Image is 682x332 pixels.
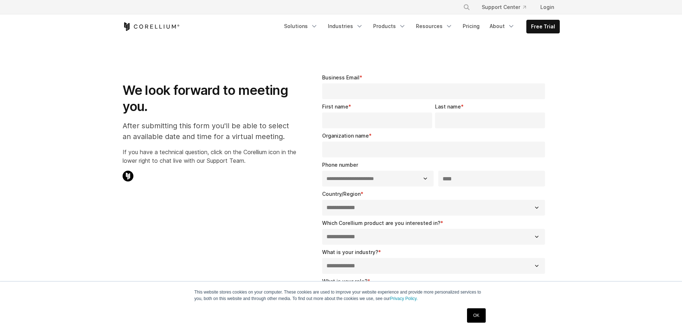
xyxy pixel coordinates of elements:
a: Resources [412,20,457,33]
span: Phone number [322,162,358,168]
span: Business Email [322,74,360,80]
h1: We look forward to meeting you. [123,82,296,115]
a: Corellium Home [123,22,180,31]
a: Pricing [458,20,484,33]
p: This website stores cookies on your computer. These cookies are used to improve your website expe... [194,289,488,302]
a: Industries [324,20,367,33]
span: What is your role? [322,278,367,284]
a: OK [467,308,485,323]
span: Which Corellium product are you interested in? [322,220,440,226]
div: Navigation Menu [280,20,560,33]
span: Organization name [322,133,369,139]
a: Login [535,1,560,14]
p: If you have a technical question, click on the Corellium icon in the lower right to chat live wit... [123,148,296,165]
a: Products [369,20,410,33]
a: Solutions [280,20,322,33]
span: What is your industry? [322,249,378,255]
a: Free Trial [527,20,559,33]
a: Support Center [476,1,532,14]
p: After submitting this form you'll be able to select an available date and time for a virtual meet... [123,120,296,142]
a: About [485,20,519,33]
img: Corellium Chat Icon [123,171,133,181]
span: Country/Region [322,191,361,197]
button: Search [460,1,473,14]
a: Privacy Policy. [390,296,418,301]
span: First name [322,103,348,110]
div: Navigation Menu [454,1,560,14]
span: Last name [435,103,461,110]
